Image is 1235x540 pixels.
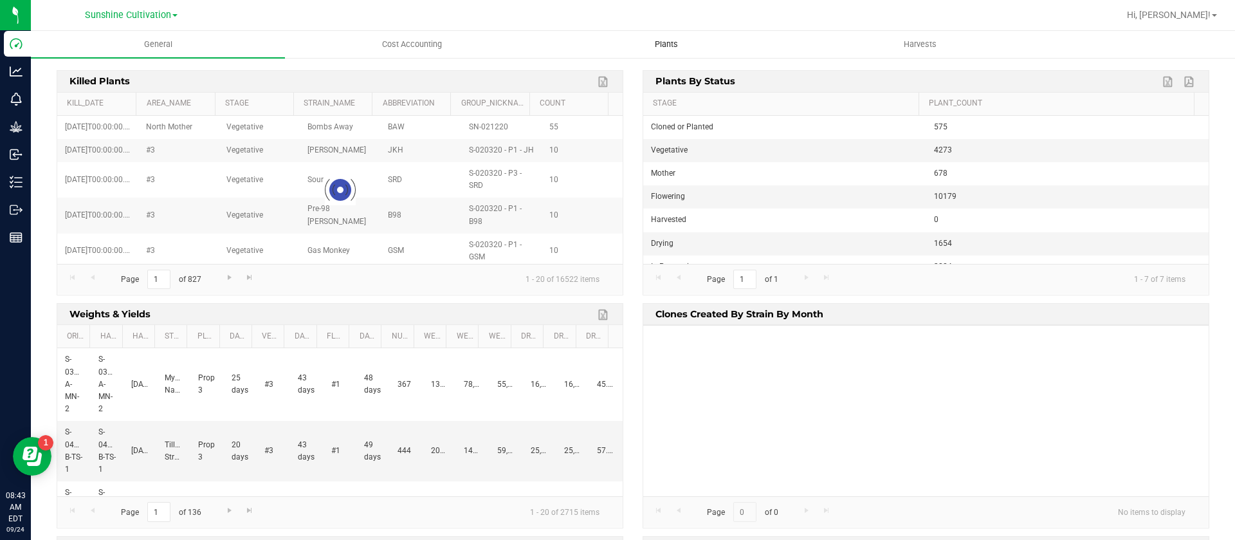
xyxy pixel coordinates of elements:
a: Days_in_Flowering [360,331,377,342]
td: 16,675 [523,348,556,421]
td: 4273 [926,139,1209,162]
td: Tillamook Strawberry [157,421,190,481]
td: 134,090 [423,348,457,421]
inline-svg: Grow [10,120,23,133]
a: Wet_Flower_Weight [457,331,474,342]
td: S-040219-B-TS-1 [91,421,124,481]
td: Drying [643,232,926,256]
td: 25,600 [556,421,590,481]
td: 45.35 [589,348,623,421]
span: Killed Plants [66,71,134,91]
span: Page of 136 [110,502,212,522]
td: 57.66 [589,421,623,481]
span: 1 - 20 of 16522 items [515,270,610,289]
a: Days_in_Cloning [230,331,247,342]
td: 144,115 [456,421,489,481]
span: Page of 0 [696,502,789,522]
td: 203,370 [423,421,457,481]
a: Go to the next page [220,502,239,519]
a: area_name [147,98,210,109]
span: Page of 827 [110,270,212,290]
inline-svg: Inventory [10,176,23,189]
td: 444 [390,421,423,481]
td: 10179 [926,185,1209,209]
span: Plants by Status [652,71,739,91]
td: Prop 3 [190,348,224,421]
inline-svg: Reports [10,231,23,244]
td: 0 [926,209,1209,232]
td: Prop 3 [190,421,224,481]
span: Cost Accounting [365,39,459,50]
a: Harvest [100,331,118,342]
td: 678 [926,162,1209,185]
a: Dry_Whole_Weight [521,331,538,342]
td: 575 [926,116,1209,139]
inline-svg: Analytics [10,65,23,78]
td: #1 [324,421,357,481]
span: General [127,39,190,50]
a: General [31,31,285,58]
a: Vegetative_Area [262,331,279,342]
a: Plant_Area [197,331,215,342]
td: 43 days [290,421,324,481]
a: stage [225,98,289,109]
td: Mother [643,162,926,185]
a: Flower_Area [327,331,344,342]
span: 1 - 20 of 2715 items [520,502,610,521]
span: Harvests [886,39,954,50]
td: Cloned or Planted [643,116,926,139]
a: Plant_Count [929,98,1189,109]
a: Export to PDF [1180,73,1200,90]
a: Harvests [793,31,1047,58]
a: Harvest_Date [133,331,150,342]
a: Dry_Flower_Weight [554,331,571,342]
a: Num_Plants [392,331,409,342]
inline-svg: Outbound [10,203,23,216]
a: Go to the last page [241,502,259,519]
td: Harvested [643,209,926,232]
td: S-040219-B-TS-1 [57,421,91,481]
p: 08:43 AM EDT [6,490,25,525]
td: Flowering [643,185,926,209]
inline-svg: Dashboard [10,37,23,50]
a: Wet_Waste_Weight [489,331,506,342]
a: abbreviation [383,98,446,109]
td: 20 days [224,421,257,481]
p: 09/24 [6,525,25,534]
a: strain_name [304,98,367,109]
a: Origin_Group [67,331,85,342]
td: 43 days [290,348,324,421]
td: 16,645 [556,348,590,421]
inline-svg: Inbound [10,148,23,161]
iframe: Resource center unread badge [38,435,53,451]
td: In Processing [643,256,926,278]
a: Export to Excel [594,306,614,323]
td: Myakka Native [157,348,190,421]
td: 25,600 [523,421,556,481]
td: #3 [257,348,290,421]
input: 1 [147,502,170,522]
span: Hi, [PERSON_NAME]! [1127,10,1211,20]
td: #3 [257,421,290,481]
a: Days_in_Vegetation [295,331,312,342]
a: Wet_Whole_Weight [424,331,441,342]
td: Vegetative [643,139,926,162]
a: Go to the next page [220,270,239,287]
span: No items to display [1108,502,1196,521]
span: Page of 1 [696,270,789,290]
td: 59,255 [489,421,523,481]
td: 367 [390,348,423,421]
input: 1 [733,270,756,290]
a: Strain [165,331,182,342]
td: 55,665 [489,348,523,421]
td: 49 days [356,421,390,481]
td: S-032819-A-MN-2 [57,348,91,421]
a: Go to the last page [241,270,259,287]
a: group_nickname [461,98,525,109]
span: Sunshine Cultivation [85,10,171,21]
td: 48 days [356,348,390,421]
a: Stage [653,98,913,109]
iframe: Resource center [13,437,51,476]
span: Clones Created by Strain by Month [652,304,827,324]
